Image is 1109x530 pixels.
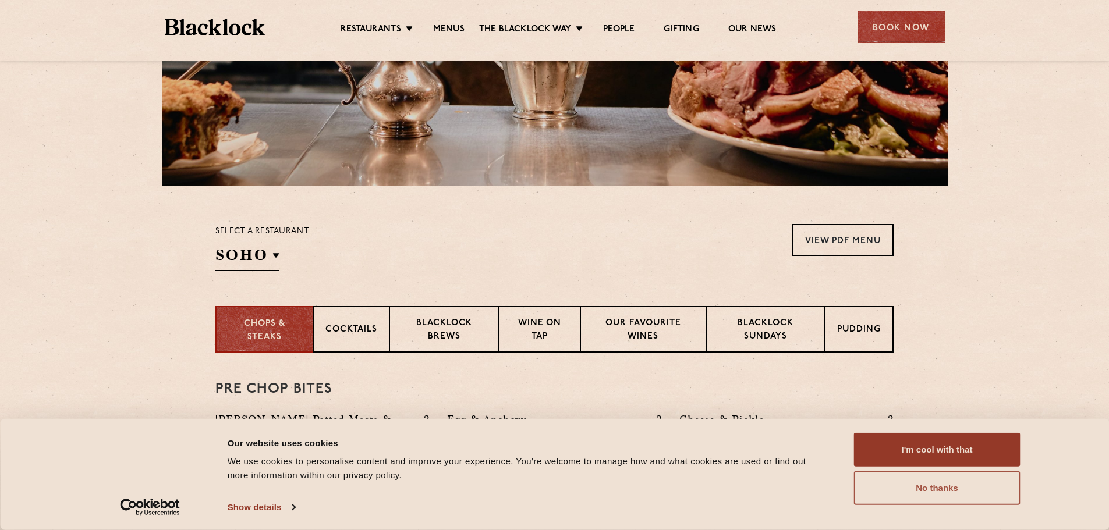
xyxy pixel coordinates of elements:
p: 2 [418,412,430,427]
p: Cocktails [325,323,377,338]
h3: Pre Chop Bites [215,382,894,397]
button: I'm cool with that [854,433,1021,467]
a: The Blacklock Way [479,24,571,37]
div: Book Now [858,11,945,43]
a: Our News [728,24,777,37]
p: 2 [882,412,894,427]
h2: SOHO [215,245,279,271]
img: BL_Textured_Logo-footer-cropped.svg [165,19,265,35]
p: Select a restaurant [215,224,309,239]
p: Blacklock Brews [402,317,487,344]
div: We use cookies to personalise content and improve your experience. You're welcome to manage how a... [228,454,828,482]
a: Show details [228,499,295,516]
p: Egg & Anchovy [447,411,532,428]
div: Our website uses cookies [228,436,828,450]
a: Usercentrics Cookiebot - opens in a new window [99,499,201,516]
p: 2 [650,412,662,427]
p: Wine on Tap [511,317,568,344]
p: Our favourite wines [593,317,693,344]
button: No thanks [854,471,1021,505]
a: Restaurants [341,24,401,37]
a: People [603,24,635,37]
p: Chops & Steaks [228,318,301,344]
a: Gifting [664,24,699,37]
p: Pudding [837,323,881,338]
a: View PDF Menu [792,224,894,256]
p: [PERSON_NAME] Potted Meats & [PERSON_NAME] [215,411,417,444]
a: Menus [433,24,465,37]
p: Blacklock Sundays [718,317,813,344]
p: Cheese & Pickle [679,411,770,428]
